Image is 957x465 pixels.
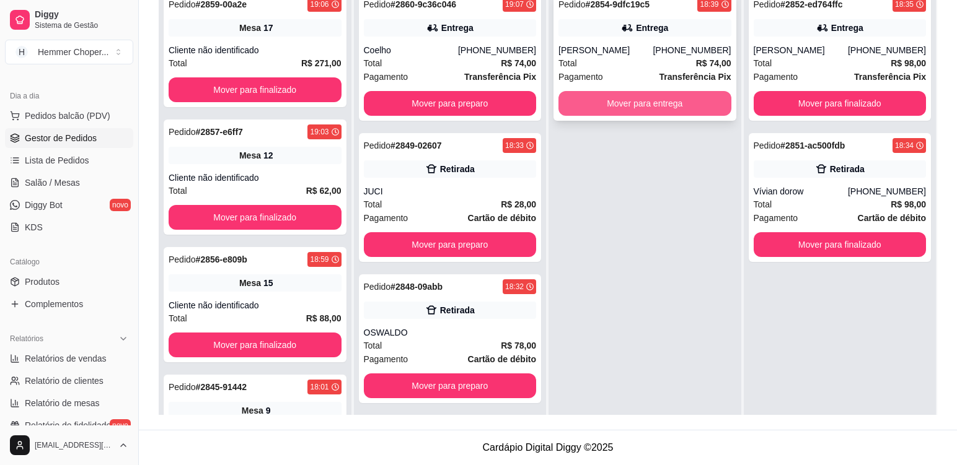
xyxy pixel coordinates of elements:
button: Mover para entrega [558,91,731,116]
button: Pedidos balcão (PDV) [5,106,133,126]
div: 18:01 [310,382,329,392]
span: Diggy Bot [25,199,63,211]
span: Pedido [169,127,196,137]
div: Dia a dia [5,86,133,106]
button: Mover para finalizado [169,77,342,102]
span: Mesa [239,149,261,162]
a: KDS [5,217,133,237]
div: Retirada [440,304,475,316]
div: 18:34 [895,141,914,150]
span: KDS [25,221,43,233]
span: Pagamento [364,352,408,366]
span: Total [169,56,187,70]
span: Total [558,56,577,70]
strong: # 2845-91442 [196,382,247,392]
span: Pagamento [558,70,603,84]
div: JUCI [364,185,537,198]
span: [EMAIL_ADDRESS][DOMAIN_NAME] [35,440,113,450]
button: Select a team [5,40,133,64]
div: Cliente não identificado [169,44,342,56]
div: 18:32 [505,282,524,292]
span: Mesa [239,277,261,289]
span: Total [169,184,187,198]
strong: Cartão de débito [858,213,926,223]
strong: R$ 98,00 [891,199,926,209]
button: Mover para preparo [364,232,537,257]
strong: R$ 62,00 [306,186,342,196]
div: OSWALDO [364,326,537,339]
div: 12 [263,149,273,162]
a: Salão / Mesas [5,173,133,193]
div: Hemmer Choper ... [38,46,108,58]
span: Total [364,56,382,70]
button: [EMAIL_ADDRESS][DOMAIN_NAME] [5,430,133,460]
div: 18:33 [505,141,524,150]
a: Relatório de fidelidadenovo [5,415,133,435]
strong: R$ 74,00 [501,58,536,68]
span: Pagamento [364,211,408,225]
a: Produtos [5,272,133,292]
span: Diggy [35,9,128,20]
span: Total [364,198,382,211]
div: 19:03 [310,127,329,137]
a: Lista de Pedidos [5,150,133,170]
div: [PHONE_NUMBER] [848,185,926,198]
div: [PERSON_NAME] [558,44,653,56]
a: Diggy Botnovo [5,195,133,215]
div: Retirada [440,163,475,175]
div: Vívian dorow [754,185,848,198]
span: Produtos [25,276,60,288]
strong: R$ 78,00 [501,341,536,350]
strong: R$ 74,00 [696,58,731,68]
span: Relatório de mesas [25,397,100,409]
span: Mesa [242,404,263,417]
span: Complementos [25,298,83,310]
div: Coelho [364,44,458,56]
a: Gestor de Pedidos [5,128,133,148]
span: Relatórios [10,334,43,344]
span: Pedido [169,254,196,264]
span: Relatórios de vendas [25,352,107,365]
div: Retirada [830,163,865,175]
strong: Transferência Pix [659,72,731,82]
strong: R$ 88,00 [306,313,342,323]
a: Relatório de clientes [5,371,133,391]
span: Pedido [364,282,391,292]
div: Entrega [831,22,863,34]
div: 17 [263,22,273,34]
div: [PHONE_NUMBER] [653,44,731,56]
span: Sistema de Gestão [35,20,128,30]
strong: # 2856-e809b [196,254,247,264]
div: [PHONE_NUMBER] [458,44,536,56]
button: Mover para preparo [364,373,537,398]
span: Pagamento [754,211,798,225]
strong: Cartão de débito [468,354,536,364]
strong: Cartão de débito [468,213,536,223]
div: [PERSON_NAME] [754,44,848,56]
button: Mover para finalizado [754,232,927,257]
span: Total [364,339,382,352]
strong: # 2851-ac500fdb [780,141,845,150]
strong: Transferência Pix [464,72,536,82]
span: Pedido [754,141,781,150]
strong: Transferência Pix [854,72,926,82]
a: Relatório de mesas [5,393,133,413]
strong: R$ 28,00 [501,199,536,209]
strong: # 2849-02607 [390,141,442,150]
div: Entrega [441,22,474,34]
span: Pagamento [754,70,798,84]
button: Mover para finalizado [169,332,342,357]
footer: Cardápio Digital Diggy © 2025 [139,430,957,465]
strong: R$ 98,00 [891,58,926,68]
span: Total [754,56,772,70]
strong: # 2848-09abb [390,282,443,292]
strong: # 2857-e6ff7 [196,127,243,137]
div: Cliente não identificado [169,172,342,184]
span: Relatório de fidelidade [25,419,111,432]
span: Pedido [364,141,391,150]
div: [PHONE_NUMBER] [848,44,926,56]
span: H [15,46,28,58]
span: Total [169,311,187,325]
span: Lista de Pedidos [25,154,89,167]
div: Catálogo [5,252,133,272]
